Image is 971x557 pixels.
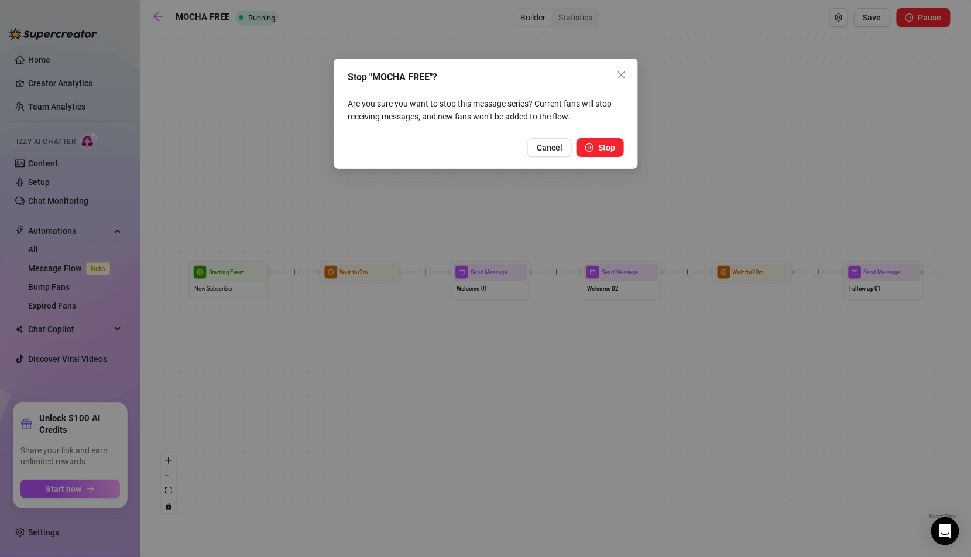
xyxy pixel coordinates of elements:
div: Open Intercom Messenger [931,517,959,545]
button: Stop [577,138,624,157]
button: Close [612,66,631,84]
span: Stop [598,143,615,152]
span: pause-circle [585,143,593,152]
span: Cancel [537,143,562,152]
div: Stop "MOCHA FREE"? [348,70,624,84]
button: Cancel [527,138,572,157]
span: Close [612,70,631,80]
span: close [617,70,626,80]
p: Are you sure you want to stop this message series? Current fans will stop receiving messages, and... [348,97,624,123]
